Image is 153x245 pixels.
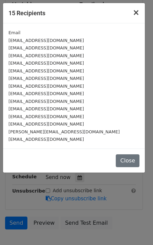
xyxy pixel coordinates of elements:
small: [EMAIL_ADDRESS][DOMAIN_NAME] [8,121,84,127]
small: [EMAIL_ADDRESS][DOMAIN_NAME] [8,137,84,142]
button: Close [127,3,145,22]
small: [EMAIL_ADDRESS][DOMAIN_NAME] [8,45,84,50]
iframe: Chat Widget [119,213,153,245]
small: Email [8,30,20,35]
small: [EMAIL_ADDRESS][DOMAIN_NAME] [8,53,84,58]
small: [EMAIL_ADDRESS][DOMAIN_NAME] [8,106,84,111]
small: [EMAIL_ADDRESS][DOMAIN_NAME] [8,76,84,81]
small: [EMAIL_ADDRESS][DOMAIN_NAME] [8,114,84,119]
small: [EMAIL_ADDRESS][DOMAIN_NAME] [8,38,84,43]
small: [EMAIL_ADDRESS][DOMAIN_NAME] [8,84,84,89]
small: [EMAIL_ADDRESS][DOMAIN_NAME] [8,99,84,104]
small: [PERSON_NAME][EMAIL_ADDRESS][DOMAIN_NAME] [8,129,120,134]
span: × [133,8,139,17]
button: Close [116,154,139,167]
small: [EMAIL_ADDRESS][DOMAIN_NAME] [8,61,84,66]
small: [EMAIL_ADDRESS][DOMAIN_NAME] [8,68,84,73]
h5: 15 Recipients [8,8,45,18]
small: [EMAIL_ADDRESS][DOMAIN_NAME] [8,91,84,96]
